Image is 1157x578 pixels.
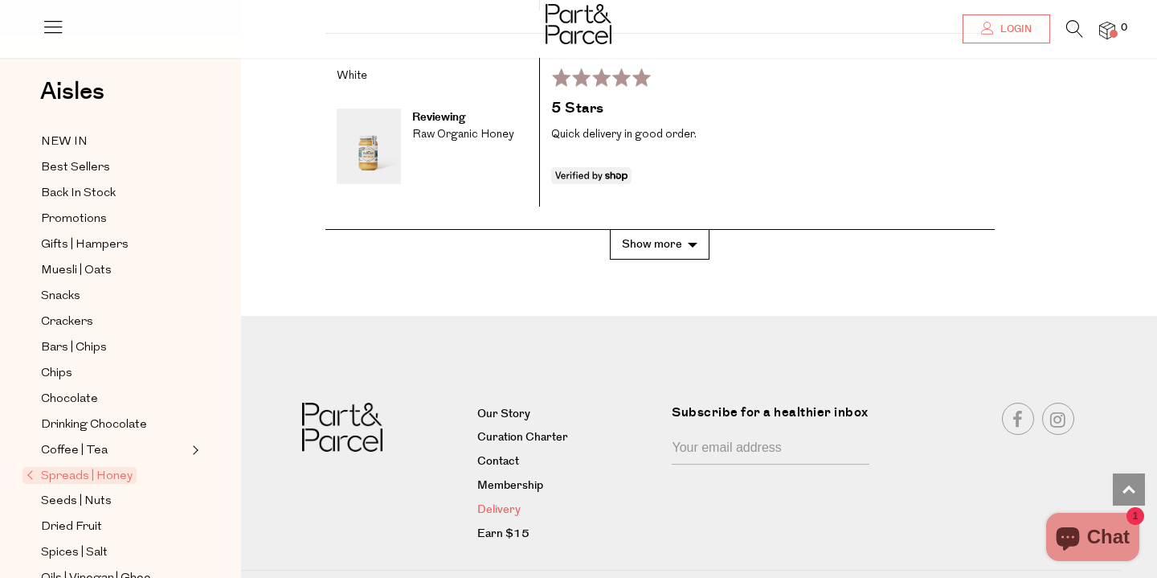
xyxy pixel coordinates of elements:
a: Login [963,14,1050,43]
span: Login [996,23,1032,36]
span: Gifts | Hampers [41,236,129,255]
div: Reviewing [412,109,528,126]
a: Chips [41,363,187,383]
span: Crackers [41,313,93,332]
span: Bars | Chips [41,338,107,358]
span: Dried Fruit [41,518,102,537]
a: Contact [477,453,660,472]
inbox-online-store-chat: Shopify online store chat [1041,513,1144,565]
span: Snacks [41,287,80,306]
a: Our Story [477,405,660,424]
span: Seeds | Nuts [41,492,112,511]
h2: 5 Stars [551,99,983,119]
a: Chocolate [41,389,187,409]
button: Show more [610,230,709,260]
button: Expand/Collapse Coffee | Tea [188,441,199,460]
div: Raw Organic Honey [412,126,528,144]
span: Promotions [41,210,107,229]
a: 0 [1099,22,1115,39]
a: Earn $15 [477,525,660,544]
img: Part&Parcel [302,403,382,452]
a: Best Sellers [41,158,187,178]
a: Promotions [41,209,187,229]
span: Drinking Chocolate [41,416,147,435]
span: Spices | Salt [41,543,108,563]
span: 0 [1117,21,1131,35]
a: Back In Stock [41,183,187,203]
input: Your email address [672,434,869,465]
span: Chocolate [41,390,98,409]
span: Aisles [40,74,104,109]
a: Seeds | Nuts [41,491,187,511]
p: Quick delivery in good order. [551,125,983,145]
span: Spreads | Honey [22,467,137,484]
a: Coffee | Tea [41,441,187,461]
img: Part&Parcel [546,4,611,44]
span: Best Sellers [41,158,110,178]
span: Chips [41,364,72,383]
span: Muesli | Oats [41,261,112,281]
a: Aisles [40,80,104,120]
span: White [337,70,367,82]
a: Snacks [41,286,187,306]
img: Raw Organic Honey [337,109,401,184]
a: Spices | Salt [41,543,187,563]
a: Curation Charter [477,428,660,448]
a: Delivery [477,501,660,520]
span: Coffee | Tea [41,441,108,461]
a: Crackers [41,312,187,332]
label: Subscribe for a healthier inbox [672,403,879,434]
a: Drinking Chocolate [41,415,187,435]
a: NEW IN [41,132,187,152]
a: Membership [477,477,660,496]
a: Dried Fruit [41,517,187,537]
a: Muesli | Oats [41,260,187,281]
a: Bars | Chips [41,338,187,358]
a: Gifts | Hampers [41,235,187,255]
span: NEW IN [41,133,88,152]
span: Back In Stock [41,184,116,203]
a: Spreads | Honey [27,466,187,486]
